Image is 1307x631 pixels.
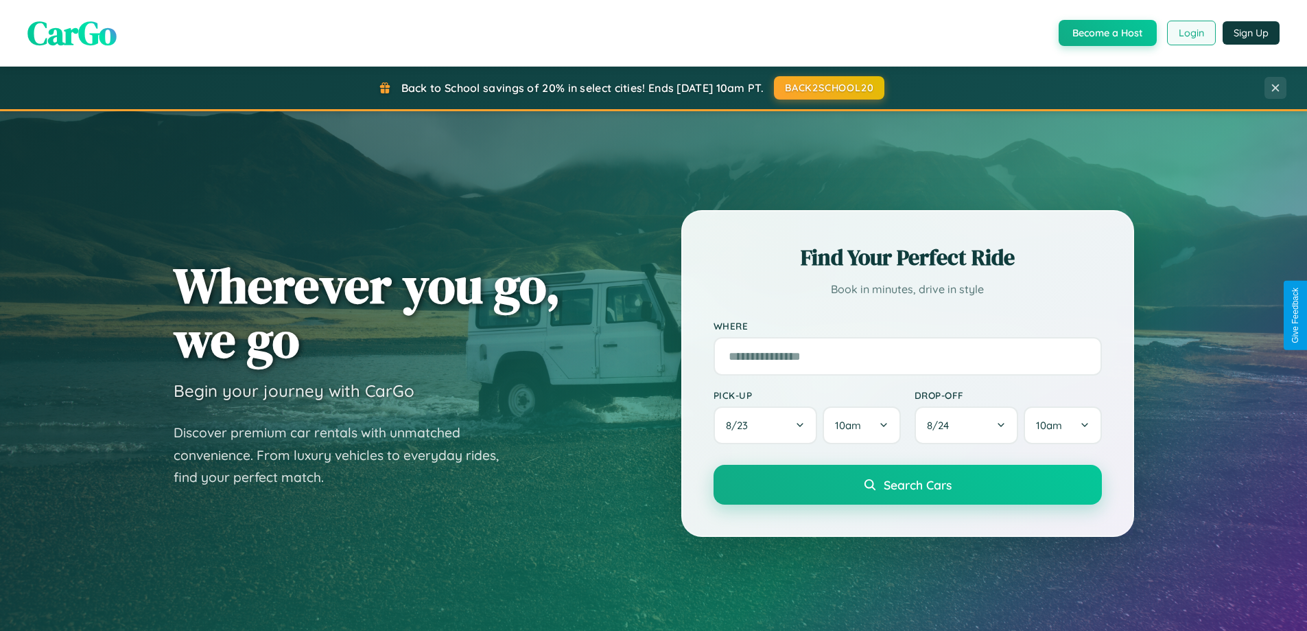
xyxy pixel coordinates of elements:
label: Drop-off [915,389,1102,401]
span: Search Cars [884,477,952,492]
button: BACK2SCHOOL20 [774,76,884,100]
button: Become a Host [1059,20,1157,46]
button: 10am [1024,406,1101,444]
h2: Find Your Perfect Ride [714,242,1102,273]
button: 8/24 [915,406,1019,444]
h3: Begin your journey with CarGo [174,380,414,401]
button: Search Cars [714,465,1102,505]
span: CarGo [27,10,117,56]
label: Where [714,320,1102,332]
span: 10am [835,419,861,432]
button: Login [1167,21,1216,45]
span: 10am [1036,419,1062,432]
span: Back to School savings of 20% in select cities! Ends [DATE] 10am PT. [401,81,764,95]
div: Give Feedback [1291,288,1300,343]
h1: Wherever you go, we go [174,258,561,367]
button: 8/23 [714,406,818,444]
label: Pick-up [714,389,901,401]
span: 8 / 23 [726,419,755,432]
button: Sign Up [1223,21,1280,45]
button: 10am [823,406,900,444]
p: Book in minutes, drive in style [714,279,1102,299]
span: 8 / 24 [927,419,956,432]
p: Discover premium car rentals with unmatched convenience. From luxury vehicles to everyday rides, ... [174,422,517,489]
